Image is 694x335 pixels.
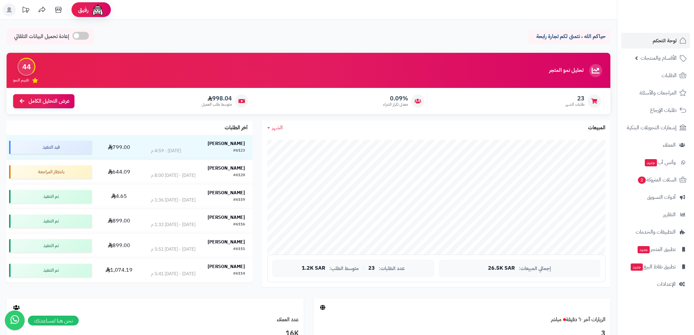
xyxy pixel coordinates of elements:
[272,124,283,132] span: الشهر
[621,85,690,101] a: المراجعات والأسئلة
[13,94,74,108] a: عرض التحليل الكامل
[653,36,677,45] span: لوحة التحكم
[208,214,245,221] strong: [PERSON_NAME]
[657,280,676,289] span: الإعدادات
[383,95,408,102] span: 0.09%
[640,88,677,97] span: المراجعات والأسئلة
[9,239,92,252] div: تم التنفيذ
[565,102,584,107] span: طلبات الشهر
[551,316,561,324] small: مباشر
[565,95,584,102] span: 23
[91,3,104,16] img: ai-face.png
[363,266,364,271] span: |
[621,207,690,222] a: التقارير
[9,165,92,178] div: بانتظار المراجعة
[94,234,143,258] td: 899.00
[233,172,245,179] div: #6120
[621,172,690,188] a: السلات المتروكة2
[9,190,92,203] div: تم التنفيذ
[151,197,195,203] div: [DATE] - [DATE] 1:36 م
[637,245,676,254] span: تطبيق المتجر
[233,246,245,253] div: #6115
[621,224,690,240] a: التطبيقات والخدمات
[650,106,677,115] span: طلبات الإرجاع
[621,68,690,83] a: الطلبات
[488,265,515,271] span: 26.5K SAR
[551,316,605,324] a: الزيارات آخر ٦٠ دقيقةمباشر
[267,124,283,132] a: الشهر
[645,159,657,166] span: جديد
[549,68,583,73] h3: تحليل نمو المتجر
[9,264,92,277] div: تم التنفيذ
[588,125,605,131] h3: المبيعات
[302,265,325,271] span: 1.2K SAR
[329,266,359,271] span: متوسط الطلب:
[662,71,677,80] span: الطلبات
[627,123,677,132] span: إشعارات التحويلات البنكية
[647,193,676,202] span: أدوات التسويق
[277,316,299,324] a: عدد العملاء
[519,266,551,271] span: إجمالي المبيعات:
[621,276,690,292] a: الإعدادات
[151,148,181,154] div: [DATE] - 4:59 م
[9,141,92,154] div: قيد التنفيذ
[621,189,690,205] a: أدوات التسويق
[94,184,143,209] td: 4.65
[649,16,688,30] img: logo-2.png
[621,102,690,118] a: طلبات الإرجاع
[641,53,677,63] span: الأقسام والمنتجات
[621,33,690,49] a: لوحة التحكم
[638,177,646,184] span: 2
[631,263,643,271] span: جديد
[621,120,690,136] a: إشعارات التحويلات البنكية
[233,221,245,228] div: #6116
[621,259,690,275] a: تطبيق نقاط البيعجديد
[233,197,245,203] div: #6119
[13,77,29,83] span: تقييم النمو
[644,158,676,167] span: وآتس آب
[621,241,690,257] a: تطبيق المتجرجديد
[94,160,143,184] td: 644.09
[621,137,690,153] a: العملاء
[9,215,92,228] div: تم التنفيذ
[78,6,89,14] span: رفيق
[368,265,375,271] span: 23
[151,271,195,277] div: [DATE] - [DATE] 5:41 م
[630,262,676,271] span: تطبيق نقاط البيع
[663,140,676,150] span: العملاء
[151,172,195,179] div: [DATE] - [DATE] 8:00 م
[29,97,70,105] span: عرض التحليل الكامل
[208,263,245,270] strong: [PERSON_NAME]
[621,155,690,170] a: وآتس آبجديد
[17,3,34,18] a: تحديثات المنصة
[94,258,143,283] td: 1,074.19
[208,189,245,196] strong: [PERSON_NAME]
[533,33,605,40] p: حياكم الله ، نتمنى لكم تجارة رابحة
[94,135,143,159] td: 799.00
[636,227,676,237] span: التطبيقات والخدمات
[202,95,232,102] span: 998.04
[233,271,245,277] div: #6114
[208,140,245,147] strong: [PERSON_NAME]
[14,33,69,40] span: إعادة تحميل البيانات التلقائي
[208,239,245,245] strong: [PERSON_NAME]
[383,102,408,107] span: معدل تكرار الشراء
[663,210,676,219] span: التقارير
[151,246,195,253] div: [DATE] - [DATE] 5:51 م
[638,246,650,253] span: جديد
[637,175,677,184] span: السلات المتروكة
[151,221,195,228] div: [DATE] - [DATE] 1:32 م
[233,148,245,154] div: #6123
[225,125,248,131] h3: آخر الطلبات
[94,209,143,233] td: 899.00
[202,102,232,107] span: متوسط طلب العميل
[379,266,405,271] span: عدد الطلبات:
[208,165,245,172] strong: [PERSON_NAME]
